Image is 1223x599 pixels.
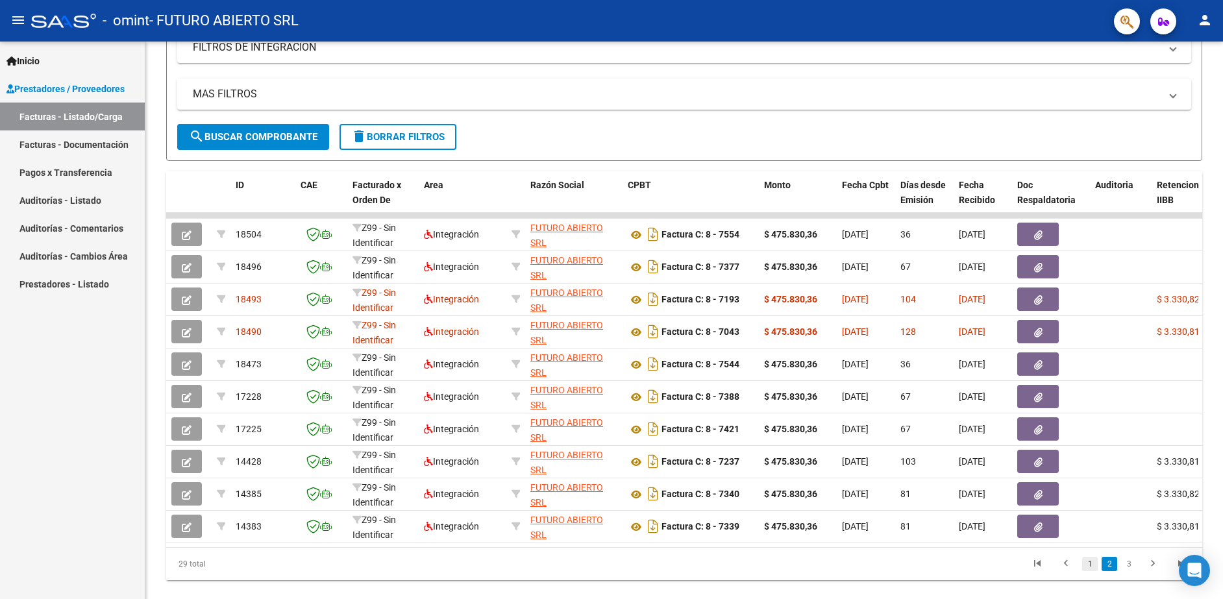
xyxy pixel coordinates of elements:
[959,229,985,239] span: [DATE]
[645,451,661,472] i: Descargar documento
[645,224,661,245] i: Descargar documento
[628,180,651,190] span: CPBT
[1012,171,1090,228] datatable-header-cell: Doc Respaldatoria
[645,483,661,504] i: Descargar documento
[347,171,419,228] datatable-header-cell: Facturado x Orden De
[530,448,617,475] div: 33710223799
[645,354,661,374] i: Descargar documento
[900,229,911,239] span: 36
[530,415,617,443] div: 33710223799
[352,450,396,475] span: Z99 - Sin Identificar
[1157,521,1200,532] span: $ 3.330,81
[842,294,869,304] span: [DATE]
[352,515,396,540] span: Z99 - Sin Identificar
[900,456,916,467] span: 103
[530,253,617,280] div: 33710223799
[842,521,869,532] span: [DATE]
[623,171,759,228] datatable-header-cell: CPBT
[352,287,396,313] span: Z99 - Sin Identificar
[1119,553,1139,575] li: page 3
[6,82,125,96] span: Prestadores / Proveedores
[900,489,911,499] span: 81
[645,256,661,277] i: Descargar documento
[900,424,911,434] span: 67
[236,424,262,434] span: 17225
[900,391,911,402] span: 67
[900,262,911,272] span: 67
[1157,180,1199,205] span: Retencion IIBB
[1169,557,1194,571] a: go to last page
[900,294,916,304] span: 104
[530,286,617,313] div: 33710223799
[959,326,985,337] span: [DATE]
[1025,557,1050,571] a: go to first page
[661,522,739,532] strong: Factura C: 8 - 7339
[351,131,445,143] span: Borrar Filtros
[419,171,506,228] datatable-header-cell: Area
[842,262,869,272] span: [DATE]
[530,417,603,443] span: FUTURO ABIERTO SRL
[340,124,456,150] button: Borrar Filtros
[954,171,1012,228] datatable-header-cell: Fecha Recibido
[900,180,946,205] span: Días desde Emisión
[530,180,584,190] span: Razón Social
[352,320,396,345] span: Z99 - Sin Identificar
[236,521,262,532] span: 14383
[424,456,479,467] span: Integración
[530,320,603,345] span: FUTURO ABIERTO SRL
[424,489,479,499] span: Integración
[764,456,817,467] strong: $ 475.830,36
[424,262,479,272] span: Integración
[661,360,739,370] strong: Factura C: 8 - 7544
[764,391,817,402] strong: $ 475.830,36
[661,327,739,337] strong: Factura C: 8 - 7043
[1121,557,1137,571] a: 3
[236,326,262,337] span: 18490
[842,391,869,402] span: [DATE]
[661,230,739,240] strong: Factura C: 8 - 7554
[1082,557,1098,571] a: 1
[1054,557,1078,571] a: go to previous page
[424,359,479,369] span: Integración
[1102,557,1117,571] a: 2
[236,391,262,402] span: 17228
[1100,553,1119,575] li: page 2
[301,180,317,190] span: CAE
[959,424,985,434] span: [DATE]
[842,424,869,434] span: [DATE]
[837,171,895,228] datatable-header-cell: Fecha Cpbt
[530,513,617,540] div: 33710223799
[236,489,262,499] span: 14385
[166,548,371,580] div: 29 total
[530,223,603,248] span: FUTURO ABIERTO SRL
[661,489,739,500] strong: Factura C: 8 - 7340
[764,294,817,304] strong: $ 475.830,36
[189,131,317,143] span: Buscar Comprobante
[530,318,617,345] div: 33710223799
[352,255,396,280] span: Z99 - Sin Identificar
[842,456,869,467] span: [DATE]
[236,262,262,272] span: 18496
[1157,294,1200,304] span: $ 3.330,82
[645,516,661,537] i: Descargar documento
[1152,171,1204,228] datatable-header-cell: Retencion IIBB
[959,489,985,499] span: [DATE]
[764,489,817,499] strong: $ 475.830,36
[900,359,911,369] span: 36
[842,180,889,190] span: Fecha Cpbt
[424,326,479,337] span: Integración
[661,392,739,402] strong: Factura C: 8 - 7388
[424,294,479,304] span: Integración
[530,385,603,410] span: FUTURO ABIERTO SRL
[530,350,617,378] div: 33710223799
[352,417,396,443] span: Z99 - Sin Identificar
[103,6,149,35] span: - omint
[1141,557,1165,571] a: go to next page
[661,295,739,305] strong: Factura C: 8 - 7193
[230,171,295,228] datatable-header-cell: ID
[177,124,329,150] button: Buscar Comprobante
[900,326,916,337] span: 128
[6,54,40,68] span: Inicio
[959,359,985,369] span: [DATE]
[530,515,603,540] span: FUTURO ABIERTO SRL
